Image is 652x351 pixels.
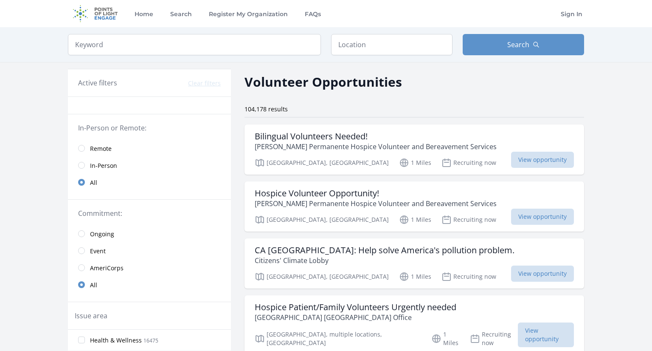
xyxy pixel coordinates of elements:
[255,245,514,255] h3: CA [GEOGRAPHIC_DATA]: Help solve America's pollution problem.
[511,266,574,282] span: View opportunity
[399,272,431,282] p: 1 Miles
[255,312,456,323] p: [GEOGRAPHIC_DATA] [GEOGRAPHIC_DATA] Office
[331,34,452,55] input: Location
[470,330,518,347] p: Recruiting now
[255,198,497,209] p: [PERSON_NAME] Permanente Hospice Volunteer and Bereavement Services
[431,330,460,347] p: 1 Miles
[255,255,514,266] p: Citizens' Climate Lobby
[518,323,574,347] span: View opportunity
[68,140,231,157] a: Remote
[90,281,97,289] span: All
[188,79,221,88] button: Clear filters
[68,174,231,191] a: All
[255,272,389,282] p: [GEOGRAPHIC_DATA], [GEOGRAPHIC_DATA]
[507,40,529,50] span: Search
[255,302,456,312] h3: Hospice Patient/Family Volunteers Urgently needed
[463,34,584,55] button: Search
[68,276,231,293] a: All
[78,208,221,218] legend: Commitment:
[143,337,158,344] span: 16475
[90,264,124,272] span: AmeriCorps
[255,142,497,152] p: [PERSON_NAME] Permanente Hospice Volunteer and Bereavement Services
[244,181,584,232] a: Hospice Volunteer Opportunity! [PERSON_NAME] Permanente Hospice Volunteer and Bereavement Service...
[255,131,497,142] h3: Bilingual Volunteers Needed!
[441,272,496,282] p: Recruiting now
[68,157,231,174] a: In-Person
[90,144,112,153] span: Remote
[78,337,85,343] input: Health & Wellness 16475
[90,230,114,238] span: Ongoing
[511,209,574,225] span: View opportunity
[68,225,231,242] a: Ongoing
[244,125,584,175] a: Bilingual Volunteers Needed! [PERSON_NAME] Permanente Hospice Volunteer and Bereavement Services ...
[90,178,97,187] span: All
[68,259,231,276] a: AmeriCorps
[255,188,497,198] h3: Hospice Volunteer Opportunity!
[441,215,496,225] p: Recruiting now
[90,161,117,170] span: In-Person
[255,158,389,168] p: [GEOGRAPHIC_DATA], [GEOGRAPHIC_DATA]
[244,238,584,289] a: CA [GEOGRAPHIC_DATA]: Help solve America's pollution problem. Citizens' Climate Lobby [GEOGRAPHIC...
[78,78,117,88] h3: Active filters
[244,105,288,113] span: 104,178 results
[90,336,142,345] span: Health & Wellness
[399,215,431,225] p: 1 Miles
[511,152,574,168] span: View opportunity
[244,72,402,91] h2: Volunteer Opportunities
[441,158,496,168] p: Recruiting now
[255,330,421,347] p: [GEOGRAPHIC_DATA], multiple locations, [GEOGRAPHIC_DATA]
[90,247,106,255] span: Event
[68,242,231,259] a: Event
[68,34,321,55] input: Keyword
[75,311,107,321] legend: Issue area
[255,215,389,225] p: [GEOGRAPHIC_DATA], [GEOGRAPHIC_DATA]
[399,158,431,168] p: 1 Miles
[78,123,221,133] legend: In-Person or Remote:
